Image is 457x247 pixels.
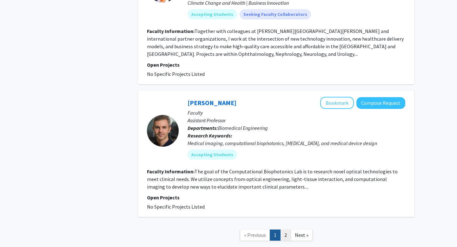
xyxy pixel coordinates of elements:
a: Previous Page [240,230,270,241]
a: 1 [270,230,281,241]
mat-chip: Accepting Students [188,150,237,160]
span: Next » [295,232,308,238]
span: « Previous [244,232,266,238]
div: Medical imaging, computational biophotonics, [MEDICAL_DATA], and medical device design [188,139,405,147]
span: No Specific Projects Listed [147,204,205,210]
a: [PERSON_NAME] [188,99,236,107]
span: Biomedical Engineering [218,125,268,131]
mat-chip: Seeking Faculty Collaborators [240,9,311,19]
iframe: Chat [5,218,27,242]
b: Research Keywords: [188,132,232,139]
fg-read-more: The goal of the Computational Biophotonics Lab is to research novel optical technologies to meet ... [147,168,398,190]
a: 2 [280,230,291,241]
button: Add Nick Durr to Bookmarks [320,97,354,109]
button: Compose Request to Nick Durr [356,97,405,109]
p: Open Projects [147,61,405,69]
p: Assistant Professor [188,117,405,124]
b: Departments: [188,125,218,131]
mat-chip: Accepting Students [188,9,237,19]
a: Next [291,230,313,241]
p: Faculty [188,109,405,117]
b: Faculty Information: [147,28,195,34]
p: Open Projects [147,194,405,201]
fg-read-more: Together with colleagues at [PERSON_NAME][GEOGRAPHIC_DATA][PERSON_NAME] and international partner... [147,28,404,57]
span: No Specific Projects Listed [147,71,205,77]
b: Faculty Information: [147,168,195,175]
